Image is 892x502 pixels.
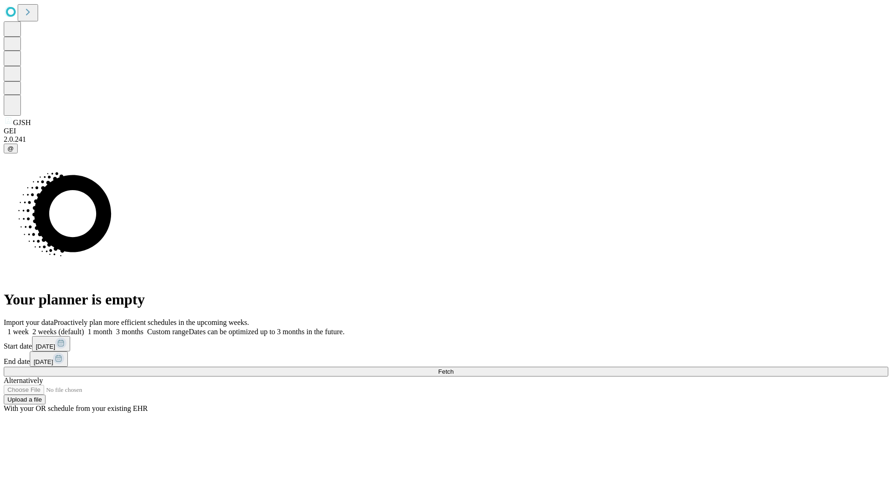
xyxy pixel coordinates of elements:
button: @ [4,144,18,153]
span: 1 week [7,328,29,336]
span: GJSH [13,119,31,126]
div: 2.0.241 [4,135,888,144]
button: Upload a file [4,395,46,404]
div: Start date [4,336,888,351]
span: Proactively plan more efficient schedules in the upcoming weeks. [54,318,249,326]
span: Import your data [4,318,54,326]
button: [DATE] [30,351,68,367]
div: GEI [4,127,888,135]
span: Fetch [438,368,453,375]
div: End date [4,351,888,367]
span: With your OR schedule from your existing EHR [4,404,148,412]
span: @ [7,145,14,152]
span: 3 months [116,328,144,336]
span: Custom range [147,328,189,336]
button: [DATE] [32,336,70,351]
span: 1 month [88,328,112,336]
button: Fetch [4,367,888,376]
span: [DATE] [36,343,55,350]
span: Alternatively [4,376,43,384]
span: Dates can be optimized up to 3 months in the future. [189,328,344,336]
span: [DATE] [33,358,53,365]
span: 2 weeks (default) [33,328,84,336]
h1: Your planner is empty [4,291,888,308]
